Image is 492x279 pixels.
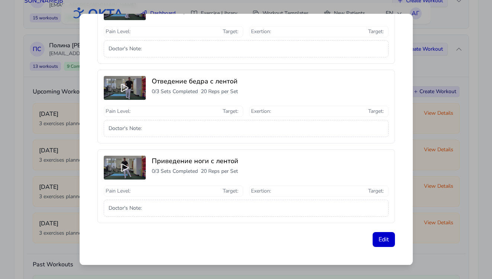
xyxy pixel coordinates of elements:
[104,120,389,137] div: Doctor's Note :
[251,28,271,35] span: Exertion :
[251,108,271,115] span: Exertion :
[104,200,389,217] div: Doctor's Note :
[223,28,238,35] span: Target :
[373,232,395,247] button: Edit
[223,108,238,115] span: Target :
[368,28,384,35] span: Target :
[201,88,238,95] p: 20 Reps per Set
[106,108,131,115] span: Pain Level :
[152,76,388,86] h3: Отведение бедра с лентой
[104,40,389,57] div: Doctor's Note :
[368,108,384,115] span: Target :
[223,187,238,195] span: Target :
[106,187,131,195] span: Pain Level :
[201,168,238,175] p: 20 Reps per Set
[368,187,384,195] span: Target :
[152,168,198,175] p: 0 / 3 Sets Completed
[251,187,271,195] span: Exertion :
[152,88,198,95] p: 0 / 3 Sets Completed
[152,156,388,166] h3: Приведение ноги с лентой
[106,28,131,35] span: Pain Level :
